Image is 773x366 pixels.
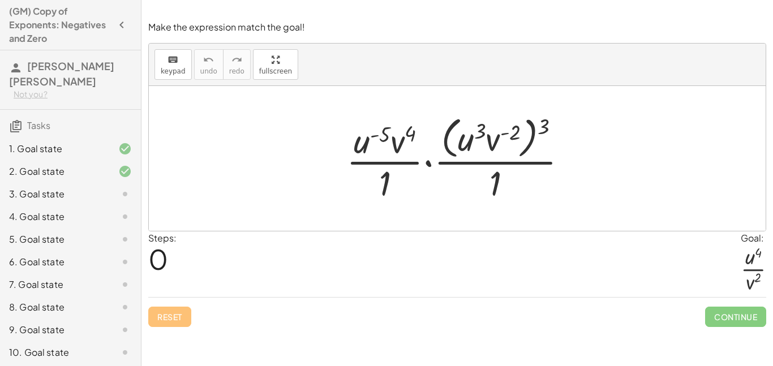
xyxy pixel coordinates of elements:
[148,232,177,244] label: Steps:
[253,49,298,80] button: fullscreen
[168,53,178,67] i: keyboard
[9,278,100,291] div: 7. Goal state
[148,21,766,34] p: Make the expression match the goal!
[118,278,132,291] i: Task not started.
[118,255,132,269] i: Task not started.
[229,67,244,75] span: redo
[223,49,251,80] button: redoredo
[203,53,214,67] i: undo
[9,232,100,246] div: 5. Goal state
[194,49,224,80] button: undoundo
[118,346,132,359] i: Task not started.
[9,255,100,269] div: 6. Goal state
[9,300,100,314] div: 8. Goal state
[259,67,292,75] span: fullscreen
[14,89,132,100] div: Not you?
[118,323,132,337] i: Task not started.
[231,53,242,67] i: redo
[161,67,186,75] span: keypad
[9,346,100,359] div: 10. Goal state
[200,67,217,75] span: undo
[118,300,132,314] i: Task not started.
[741,231,766,245] div: Goal:
[118,232,132,246] i: Task not started.
[118,142,132,156] i: Task finished and correct.
[9,210,100,223] div: 4. Goal state
[118,187,132,201] i: Task not started.
[9,59,114,88] span: [PERSON_NAME] [PERSON_NAME]
[9,142,100,156] div: 1. Goal state
[154,49,192,80] button: keyboardkeypad
[148,242,168,276] span: 0
[9,165,100,178] div: 2. Goal state
[118,165,132,178] i: Task finished and correct.
[9,5,111,45] h4: (GM) Copy of Exponents: Negatives and Zero
[27,119,50,131] span: Tasks
[9,323,100,337] div: 9. Goal state
[9,187,100,201] div: 3. Goal state
[118,210,132,223] i: Task not started.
